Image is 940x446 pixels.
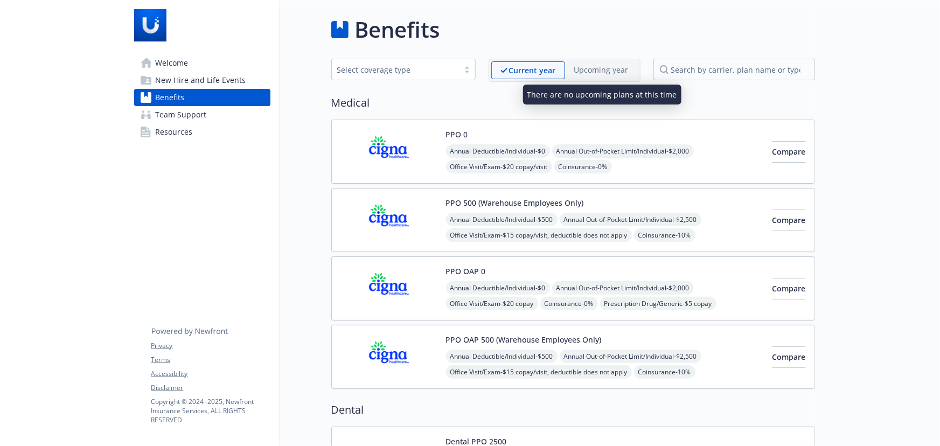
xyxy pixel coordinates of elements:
[772,278,806,299] button: Compare
[446,334,602,345] button: PPO OAP 500 (Warehouse Employees Only)
[331,402,815,418] h2: Dental
[772,141,806,163] button: Compare
[446,281,550,295] span: Annual Deductible/Individual - $0
[134,123,270,141] a: Resources
[574,64,629,75] p: Upcoming year
[552,144,694,158] span: Annual Out-of-Pocket Limit/Individual - $2,000
[340,197,437,243] img: CIGNA carrier logo
[355,13,440,46] h1: Benefits
[446,144,550,158] span: Annual Deductible/Individual - $0
[540,297,598,310] span: Coinsurance - 0%
[134,106,270,123] a: Team Support
[446,228,632,242] span: Office Visit/Exam - $15 copay/visit, deductible does not apply
[565,61,638,79] span: Upcoming year
[446,266,486,277] button: PPO OAP 0
[772,147,806,157] span: Compare
[552,281,694,295] span: Annual Out-of-Pocket Limit/Individual - $2,000
[151,397,270,424] p: Copyright © 2024 - 2025 , Newfront Insurance Services, ALL RIGHTS RESERVED
[151,355,270,365] a: Terms
[772,210,806,231] button: Compare
[634,365,695,379] span: Coinsurance - 10%
[151,383,270,393] a: Disclaimer
[331,95,815,111] h2: Medical
[156,54,189,72] span: Welcome
[337,64,454,75] div: Select coverage type
[653,59,815,80] input: search by carrier, plan name or type
[134,89,270,106] a: Benefits
[446,213,558,226] span: Annual Deductible/Individual - $500
[509,65,556,76] p: Current year
[446,160,552,173] span: Office Visit/Exam - $20 copay/visit
[772,283,806,294] span: Compare
[134,54,270,72] a: Welcome
[634,228,695,242] span: Coinsurance - 10%
[151,369,270,379] a: Accessibility
[446,350,558,363] span: Annual Deductible/Individual - $500
[134,72,270,89] a: New Hire and Life Events
[340,129,437,175] img: CIGNA carrier logo
[554,160,612,173] span: Coinsurance - 0%
[446,297,538,310] span: Office Visit/Exam - $20 copay
[560,350,701,363] span: Annual Out-of-Pocket Limit/Individual - $2,500
[772,352,806,362] span: Compare
[151,341,270,351] a: Privacy
[772,215,806,225] span: Compare
[446,129,468,140] button: PPO 0
[446,197,584,208] button: PPO 500 (Warehouse Employees Only)
[600,297,716,310] span: Prescription Drug/Generic - $5 copay
[156,89,185,106] span: Benefits
[156,123,193,141] span: Resources
[340,266,437,311] img: CIGNA carrier logo
[446,365,632,379] span: Office Visit/Exam - $15 copay/visit, deductible does not apply
[772,346,806,368] button: Compare
[156,72,246,89] span: New Hire and Life Events
[340,334,437,380] img: CIGNA carrier logo
[156,106,207,123] span: Team Support
[560,213,701,226] span: Annual Out-of-Pocket Limit/Individual - $2,500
